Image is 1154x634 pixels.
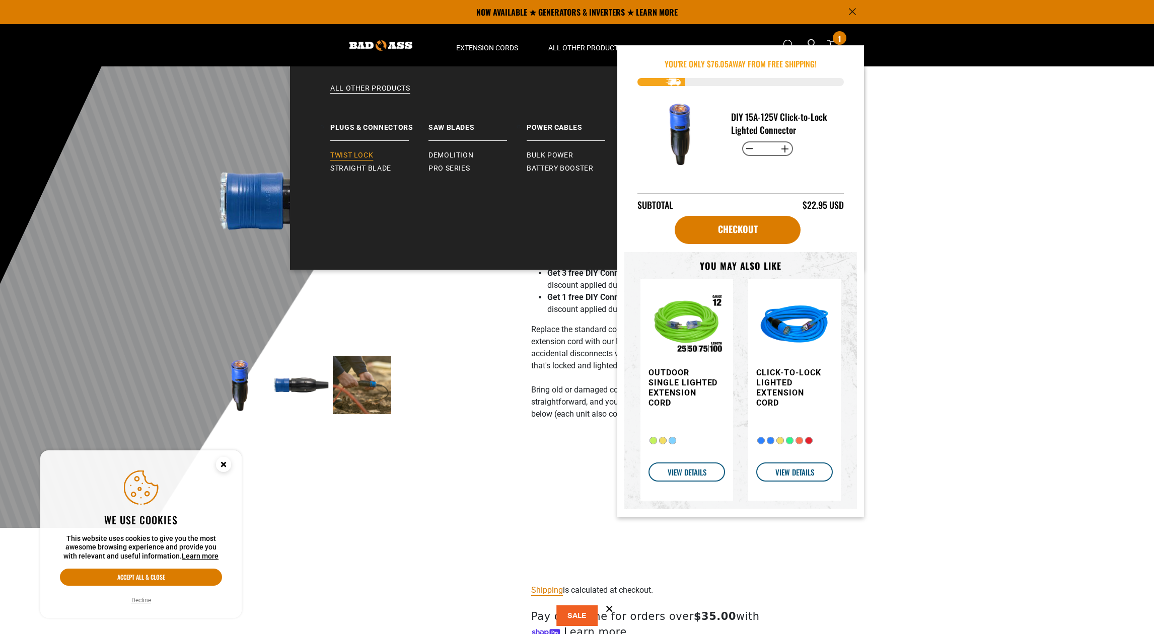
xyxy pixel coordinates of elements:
[428,149,527,162] a: Demolition
[60,569,222,586] button: Accept all & close
[648,462,725,482] a: VIEW DETAILS
[533,24,637,66] summary: All Other Products
[310,84,844,106] a: All Other Products
[531,583,778,597] div: is calculated at checkout.
[640,260,841,272] h3: You may also like
[330,151,373,160] span: Twist Lock
[648,287,725,364] img: Outdoor Single Lighted Extension Cord
[637,58,844,70] p: You're Only $ away from free shipping!
[731,110,836,136] h3: DIY 15A-125V Click-to-Lock Lighted Connector
[803,198,844,212] div: $22.95 USD
[428,151,473,160] span: Demolition
[675,216,801,244] a: Checkout
[653,43,683,52] span: Apparel
[527,151,573,160] span: Bulk Power
[547,292,699,302] strong: Get 1 free DIY Connector on orders $200+
[330,164,391,173] span: Straight Blade
[60,513,222,526] h2: We use cookies
[648,368,719,408] h3: Outdoor Single Lighted Extension Cord
[711,58,729,70] span: 76.05
[756,287,833,364] img: blue
[349,40,412,51] img: Bad Ass Extension Cords
[527,106,625,141] a: Power Cables
[838,35,841,42] span: 1
[756,462,833,482] a: VIEW DETAILS
[637,24,698,66] summary: Apparel
[617,45,864,517] div: Item added to your cart
[441,24,533,66] summary: Extension Cords
[456,43,518,52] span: Extension Cords
[781,37,797,53] summary: Search
[531,440,778,579] iframe: Bad Ass DIY Locking Cord - Instructions
[648,287,719,454] a: Outdoor Single Lighted Extension Cord Outdoor Single Lighted Extension Cord
[330,162,428,175] a: Straight Blade
[60,534,222,561] p: This website uses cookies to give you the most awesome browsing experience and provide you with r...
[547,292,772,314] span: (must add 1+ to cart, discount applied during checkout)
[531,324,778,432] p: Replace the standard connector on any heavy-duty 12/3 or 10/3 extension cord with our DIY Click-t...
[330,149,428,162] a: Twist Lock
[428,162,527,175] a: Pro Series
[182,552,219,560] a: Learn more
[548,43,622,52] span: All Other Products
[527,149,625,162] a: Bulk Power
[758,140,777,157] input: Quantity for DIY 15A-125V Click-to-Lock Lighted Connector
[547,268,703,278] strong: Get 3 free DIY Connectors on orders $500+
[428,164,470,173] span: Pro Series
[40,450,242,618] aside: Cookie Consent
[756,287,827,454] a: blue Click-to-Lock Lighted Extension Cord
[527,164,594,173] span: Battery Booster
[756,368,827,408] h3: Click-to-Lock Lighted Extension Cord
[128,595,154,605] button: Decline
[428,106,527,141] a: Saw Blades
[527,162,625,175] a: Battery Booster
[531,585,563,595] a: Shipping
[547,268,776,290] span: (must add 3+ to cart, discount applied during checkout)
[330,106,428,141] a: Plugs & Connectors
[637,198,673,212] div: Subtotal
